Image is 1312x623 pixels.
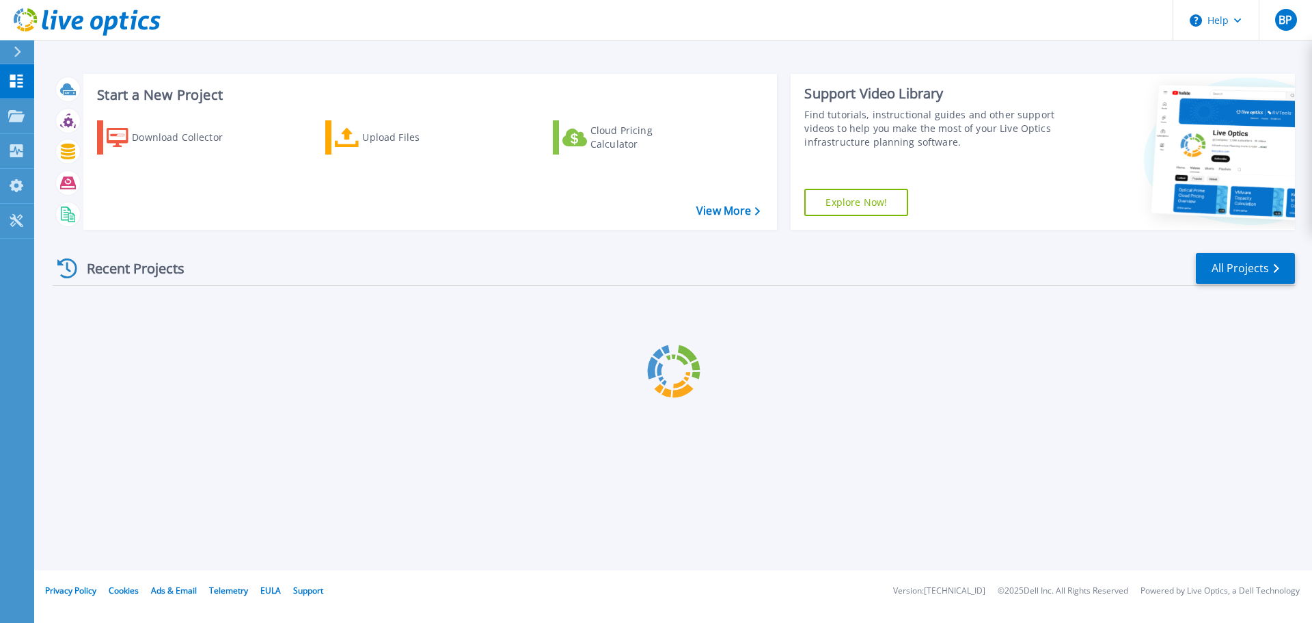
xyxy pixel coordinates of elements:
a: Upload Files [325,120,478,155]
a: Ads & Email [151,585,197,596]
a: Privacy Policy [45,585,96,596]
a: EULA [260,585,281,596]
a: View More [696,204,760,217]
div: Cloud Pricing Calculator [590,124,700,151]
div: Support Video Library [804,85,1061,103]
div: Find tutorials, instructional guides and other support videos to help you make the most of your L... [804,108,1061,149]
div: Download Collector [132,124,241,151]
div: Upload Files [362,124,471,151]
h3: Start a New Project [97,88,760,103]
span: BP [1279,14,1292,25]
a: Explore Now! [804,189,908,216]
a: Cookies [109,585,139,596]
li: Powered by Live Optics, a Dell Technology [1140,587,1300,596]
a: All Projects [1196,253,1295,284]
div: Recent Projects [53,252,203,285]
li: Version: [TECHNICAL_ID] [893,587,985,596]
a: Telemetry [209,585,248,596]
li: © 2025 Dell Inc. All Rights Reserved [998,587,1128,596]
a: Download Collector [97,120,249,155]
a: Cloud Pricing Calculator [553,120,705,155]
a: Support [293,585,323,596]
